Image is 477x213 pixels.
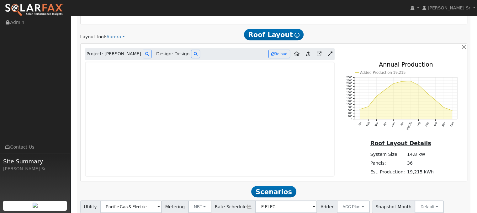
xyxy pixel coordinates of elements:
text: Feb [366,121,370,127]
img: retrieve [33,203,38,208]
button: Default [415,200,444,213]
td: System Size: [369,150,406,159]
circle: onclick="" [401,81,402,82]
circle: onclick="" [452,110,453,111]
text: 2600 [346,79,352,82]
text: 800 [348,106,352,109]
text: 1800 [346,90,352,94]
text: 2800 [346,76,352,79]
circle: onclick="" [384,89,385,90]
button: Reload [268,50,290,58]
span: Utility [80,200,101,213]
a: Expand Aurora window [326,49,335,59]
circle: onclick="" [418,85,419,85]
span: Roof Layout [244,29,304,40]
span: Metering [162,200,188,213]
text: 2200 [346,85,352,88]
u: Roof Layout Details [370,140,431,146]
text: Added Production 19,215 [360,70,405,74]
circle: onclick="" [427,92,427,93]
input: Select a Utility [100,200,162,213]
text: Oct [433,121,438,127]
span: Design: Design [156,51,189,57]
input: Select a Rate Schedule [255,200,317,213]
text: 1400 [346,97,352,100]
text: Nov [441,121,446,127]
text: 1000 [346,103,352,106]
circle: onclick="" [359,109,360,110]
span: Adder [317,200,337,213]
text: Sep [424,121,429,127]
text: [DATE] [406,121,412,130]
text: Mar [374,121,379,127]
text: Dec [450,121,455,127]
td: Est. Production: [369,167,406,176]
text: Annual Production [379,61,433,68]
div: [PERSON_NAME] Sr [3,166,67,172]
span: Layout tool: [80,34,107,39]
text: Jun [399,121,404,127]
text: Apr [383,121,387,126]
circle: onclick="" [410,80,411,81]
span: Project: [PERSON_NAME] [87,51,141,57]
td: Panels: [369,159,406,167]
a: Aurora to Home [292,49,302,59]
text: 1600 [346,94,352,97]
text: 400 [348,112,352,115]
circle: onclick="" [376,96,377,96]
a: Aurora [106,34,125,40]
td: 14.8 kW [406,150,435,159]
text: 200 [348,115,352,118]
a: Open in Aurora [314,49,324,59]
span: Site Summary [3,157,67,166]
text: 600 [348,109,352,112]
text: 2400 [346,82,352,85]
text: 2000 [346,88,352,91]
circle: onclick="" [393,83,394,84]
circle: onclick="" [435,100,436,101]
text: Jan [357,121,362,127]
span: Rate Schedule [211,200,256,213]
td: 36 [406,159,435,167]
text: May [390,121,395,127]
circle: onclick="" [443,107,444,108]
text: Aug [416,121,421,127]
td: 19,215 kWh [406,167,435,176]
img: SolarFax [5,3,64,17]
text: 1200 [346,100,352,103]
span: Scenarios [251,186,296,197]
text: 0 [351,117,352,121]
button: ACC Plus [337,200,370,213]
circle: onclick="" [368,106,368,107]
i: Show Help [294,33,299,38]
span: Snapshot Month [372,200,415,213]
a: Upload consumption to Aurora project [304,49,313,59]
button: NBT [188,200,212,213]
span: [PERSON_NAME] Sr [428,5,470,10]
